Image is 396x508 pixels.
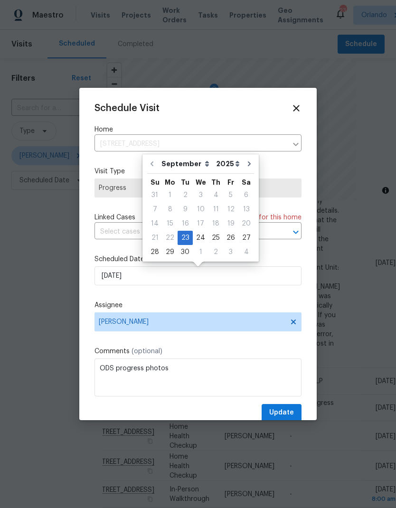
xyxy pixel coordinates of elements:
[162,203,178,216] div: 8
[193,202,208,216] div: Wed Sep 10 2025
[208,231,223,245] div: Thu Sep 25 2025
[147,245,162,259] div: 28
[208,231,223,245] div: 25
[289,226,302,239] button: Open
[132,348,162,355] span: (optional)
[193,188,208,202] div: 3
[227,179,234,186] abbr: Friday
[147,217,162,230] div: 14
[151,179,160,186] abbr: Sunday
[178,245,193,259] div: Tue Sep 30 2025
[238,217,254,230] div: 20
[291,103,302,113] span: Close
[147,188,162,202] div: 31
[162,231,178,245] div: 22
[99,183,297,193] span: Progress
[94,137,287,151] input: Enter in an address
[162,202,178,216] div: Mon Sep 08 2025
[196,179,206,186] abbr: Wednesday
[94,167,302,176] label: Visit Type
[178,188,193,202] div: Tue Sep 02 2025
[94,301,302,310] label: Assignee
[147,188,162,202] div: Sun Aug 31 2025
[238,202,254,216] div: Sat Sep 13 2025
[238,231,254,245] div: Sat Sep 27 2025
[223,188,238,202] div: Fri Sep 05 2025
[94,213,135,222] span: Linked Cases
[181,179,189,186] abbr: Tuesday
[94,225,275,239] input: Select cases
[178,188,193,202] div: 2
[208,245,223,259] div: 2
[178,217,193,230] div: 16
[238,188,254,202] div: Sat Sep 06 2025
[147,231,162,245] div: Sun Sep 21 2025
[238,231,254,245] div: 27
[147,216,162,231] div: Sun Sep 14 2025
[238,245,254,259] div: 4
[147,203,162,216] div: 7
[208,188,223,202] div: 4
[94,358,302,396] textarea: ODS progress photos
[223,231,238,245] div: Fri Sep 26 2025
[193,231,208,245] div: 24
[223,245,238,259] div: Fri Oct 03 2025
[147,231,162,245] div: 21
[223,203,238,216] div: 12
[94,103,160,113] span: Schedule Visit
[238,245,254,259] div: Sat Oct 04 2025
[238,216,254,231] div: Sat Sep 20 2025
[242,179,251,186] abbr: Saturday
[238,203,254,216] div: 13
[178,202,193,216] div: Tue Sep 09 2025
[94,125,302,134] label: Home
[178,231,193,245] div: Tue Sep 23 2025
[223,217,238,230] div: 19
[99,318,285,326] span: [PERSON_NAME]
[193,188,208,202] div: Wed Sep 03 2025
[262,404,302,422] button: Update
[238,188,254,202] div: 6
[178,216,193,231] div: Tue Sep 16 2025
[223,216,238,231] div: Fri Sep 19 2025
[162,216,178,231] div: Mon Sep 15 2025
[193,245,208,259] div: Wed Oct 01 2025
[269,407,294,419] span: Update
[223,188,238,202] div: 5
[162,245,178,259] div: 29
[208,245,223,259] div: Thu Oct 02 2025
[223,202,238,216] div: Fri Sep 12 2025
[162,245,178,259] div: Mon Sep 29 2025
[208,217,223,230] div: 18
[214,157,242,171] select: Year
[242,154,256,173] button: Go to next month
[211,179,220,186] abbr: Thursday
[147,245,162,259] div: Sun Sep 28 2025
[193,216,208,231] div: Wed Sep 17 2025
[193,245,208,259] div: 1
[223,245,238,259] div: 3
[94,347,302,356] label: Comments
[208,202,223,216] div: Thu Sep 11 2025
[162,188,178,202] div: Mon Sep 01 2025
[193,217,208,230] div: 17
[145,154,159,173] button: Go to previous month
[159,157,214,171] select: Month
[223,231,238,245] div: 26
[94,254,302,264] label: Scheduled Date
[162,188,178,202] div: 1
[193,203,208,216] div: 10
[193,231,208,245] div: Wed Sep 24 2025
[208,203,223,216] div: 11
[165,179,175,186] abbr: Monday
[178,231,193,245] div: 23
[162,217,178,230] div: 15
[178,245,193,259] div: 30
[178,203,193,216] div: 9
[94,266,302,285] input: M/D/YYYY
[162,231,178,245] div: Mon Sep 22 2025
[208,216,223,231] div: Thu Sep 18 2025
[147,202,162,216] div: Sun Sep 07 2025
[208,188,223,202] div: Thu Sep 04 2025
